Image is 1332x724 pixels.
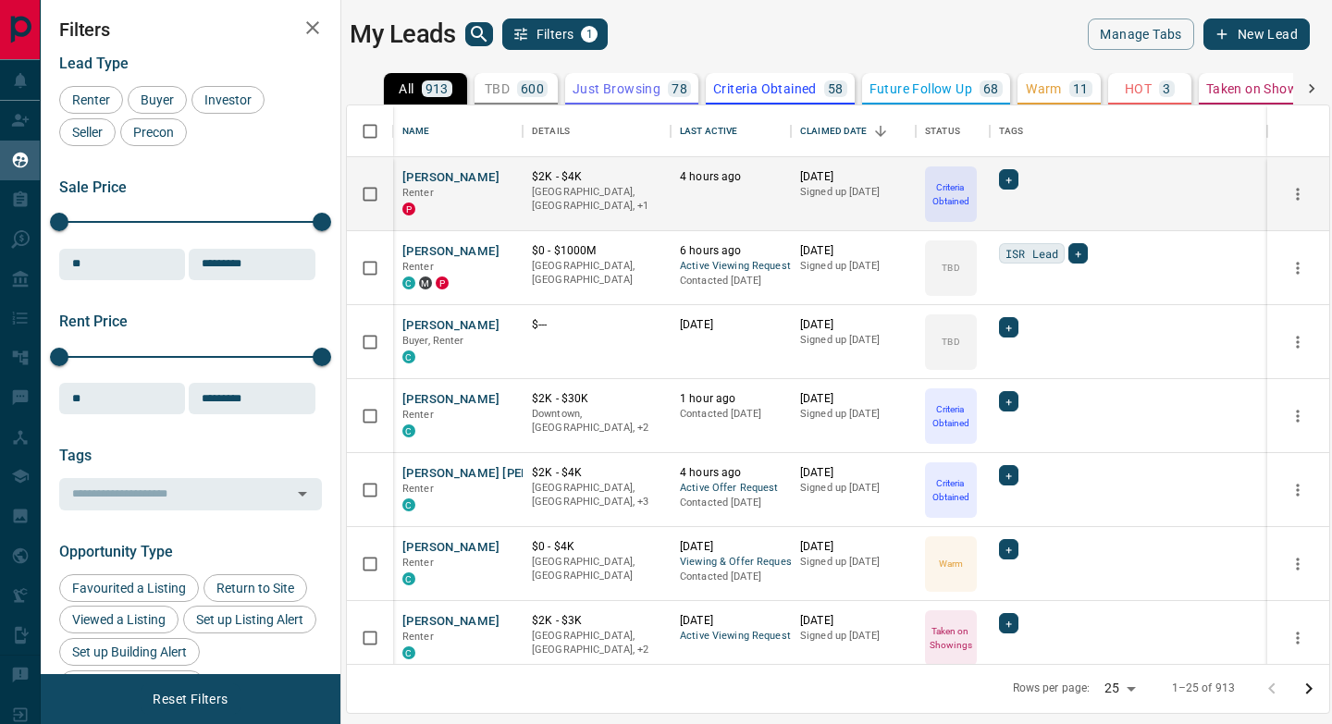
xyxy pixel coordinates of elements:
[402,613,499,631] button: [PERSON_NAME]
[1206,82,1324,95] p: Taken on Showings
[1203,18,1310,50] button: New Lead
[1284,476,1312,504] button: more
[791,105,916,157] div: Claimed Date
[402,335,464,347] span: Buyer, Renter
[66,644,193,659] span: Set up Building Alert
[999,105,1024,157] div: Tags
[680,465,782,481] p: 4 hours ago
[532,539,661,555] p: $0 - $4K
[66,581,192,595] span: Favourited a Listing
[1005,540,1012,558] span: +
[532,185,661,214] p: Toronto
[800,481,906,496] p: Signed up [DATE]
[680,496,782,510] p: Contacted [DATE]
[532,629,661,657] p: Midtown | Central, Toronto
[210,581,301,595] span: Return to Site
[59,313,128,330] span: Rent Price
[402,202,415,215] div: property.ca
[800,333,906,348] p: Signed up [DATE]
[800,613,906,629] p: [DATE]
[532,555,661,583] p: [GEOGRAPHIC_DATA], [GEOGRAPHIC_DATA]
[402,572,415,585] div: condos.ca
[134,92,180,107] span: Buyer
[868,118,894,144] button: Sort
[925,105,960,157] div: Status
[532,317,661,333] p: $---
[680,105,737,157] div: Last Active
[927,476,975,504] p: Criteria Obtained
[800,629,906,644] p: Signed up [DATE]
[502,18,609,50] button: Filters1
[350,19,456,49] h1: My Leads
[828,82,844,95] p: 58
[939,557,963,571] p: Warm
[532,243,661,259] p: $0 - $1000M
[198,92,258,107] span: Investor
[800,185,906,200] p: Signed up [DATE]
[680,570,782,584] p: Contacted [DATE]
[59,638,200,666] div: Set up Building Alert
[66,92,117,107] span: Renter
[127,125,180,140] span: Precon
[1005,318,1012,337] span: +
[1005,392,1012,411] span: +
[1284,254,1312,282] button: more
[59,606,179,633] div: Viewed a Listing
[402,646,415,659] div: condos.ca
[523,105,671,157] div: Details
[290,481,315,507] button: Open
[942,261,959,275] p: TBD
[59,18,322,41] h2: Filters
[1088,18,1193,50] button: Manage Tabs
[532,391,661,407] p: $2K - $30K
[402,243,499,261] button: [PERSON_NAME]
[399,82,413,95] p: All
[672,82,687,95] p: 78
[942,335,959,349] p: TBD
[927,180,975,208] p: Criteria Obtained
[583,28,596,41] span: 1
[999,613,1018,633] div: +
[1005,614,1012,632] span: +
[402,105,430,157] div: Name
[999,169,1018,190] div: +
[1013,681,1091,696] p: Rows per page:
[999,391,1018,411] div: +
[1163,82,1170,95] p: 3
[800,105,868,157] div: Claimed Date
[59,55,129,72] span: Lead Type
[1284,550,1312,578] button: more
[990,105,1267,157] div: Tags
[1284,402,1312,430] button: more
[532,613,661,629] p: $2K - $3K
[1097,675,1141,702] div: 25
[402,276,415,289] div: condos.ca
[1026,82,1062,95] p: Warm
[59,574,199,602] div: Favourited a Listing
[800,555,906,570] p: Signed up [DATE]
[402,557,434,569] span: Renter
[402,409,434,421] span: Renter
[59,86,123,114] div: Renter
[141,683,240,715] button: Reset Filters
[402,261,434,273] span: Renter
[800,317,906,333] p: [DATE]
[393,105,523,157] div: Name
[190,612,310,627] span: Set up Listing Alert
[402,424,415,437] div: condos.ca
[402,631,434,643] span: Renter
[128,86,187,114] div: Buyer
[680,613,782,629] p: [DATE]
[800,407,906,422] p: Signed up [DATE]
[983,82,999,95] p: 68
[713,82,817,95] p: Criteria Obtained
[203,574,307,602] div: Return to Site
[532,169,661,185] p: $2K - $4K
[800,259,906,274] p: Signed up [DATE]
[425,82,449,95] p: 913
[1075,244,1081,263] span: +
[402,539,499,557] button: [PERSON_NAME]
[680,243,782,259] p: 6 hours ago
[800,243,906,259] p: [DATE]
[1284,328,1312,356] button: more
